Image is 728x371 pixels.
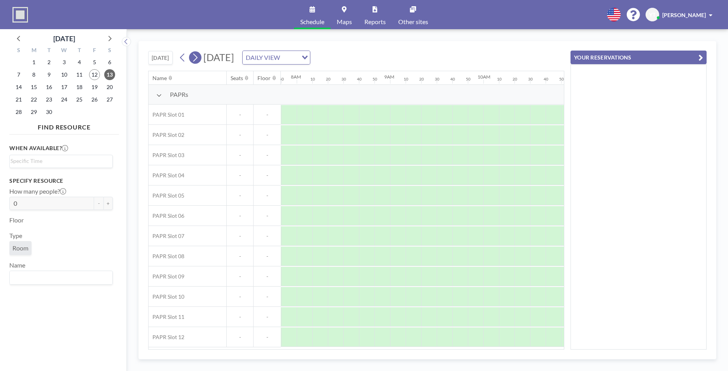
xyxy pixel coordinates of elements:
[227,253,253,260] span: -
[254,152,281,159] span: -
[59,82,70,93] span: Wednesday, September 17, 2025
[149,212,184,219] span: PAPR Slot 06
[10,271,112,284] div: Search for option
[12,7,28,23] img: organization-logo
[44,82,54,93] span: Tuesday, September 16, 2025
[59,69,70,80] span: Wednesday, September 10, 2025
[466,77,471,82] div: 50
[478,74,490,80] div: 10AM
[57,46,72,56] div: W
[227,273,253,280] span: -
[254,111,281,118] span: -
[373,77,377,82] div: 50
[74,94,85,105] span: Thursday, September 25, 2025
[149,293,184,300] span: PAPR Slot 10
[44,69,54,80] span: Tuesday, September 9, 2025
[243,51,310,64] div: Search for option
[227,212,253,219] span: -
[72,46,87,56] div: T
[435,77,439,82] div: 30
[384,74,394,80] div: 9AM
[152,75,167,82] div: Name
[44,107,54,117] span: Tuesday, September 30, 2025
[10,155,112,167] div: Search for option
[254,273,281,280] span: -
[450,77,455,82] div: 40
[528,77,533,82] div: 30
[149,192,184,199] span: PAPR Slot 05
[44,57,54,68] span: Tuesday, September 2, 2025
[227,334,253,341] span: -
[148,51,173,65] button: [DATE]
[227,111,253,118] span: -
[254,313,281,320] span: -
[28,107,39,117] span: Monday, September 29, 2025
[398,19,428,25] span: Other sites
[59,57,70,68] span: Wednesday, September 3, 2025
[227,192,253,199] span: -
[326,77,331,82] div: 20
[149,273,184,280] span: PAPR Slot 09
[254,233,281,240] span: -
[149,334,184,341] span: PAPR Slot 12
[28,57,39,68] span: Monday, September 1, 2025
[42,46,57,56] div: T
[28,94,39,105] span: Monday, September 22, 2025
[227,293,253,300] span: -
[89,94,100,105] span: Friday, September 26, 2025
[87,46,102,56] div: F
[337,19,352,25] span: Maps
[254,192,281,199] span: -
[13,82,24,93] span: Sunday, September 14, 2025
[11,46,26,56] div: S
[300,19,324,25] span: Schedule
[559,77,564,82] div: 50
[149,172,184,179] span: PAPR Slot 04
[74,82,85,93] span: Thursday, September 18, 2025
[149,253,184,260] span: PAPR Slot 08
[404,77,408,82] div: 10
[89,69,100,80] span: Friday, September 12, 2025
[662,12,706,18] span: [PERSON_NAME]
[227,152,253,159] span: -
[544,77,548,82] div: 40
[149,131,184,138] span: PAPR Slot 02
[227,313,253,320] span: -
[53,33,75,44] div: [DATE]
[364,19,386,25] span: Reports
[13,69,24,80] span: Sunday, September 7, 2025
[341,77,346,82] div: 30
[254,253,281,260] span: -
[357,77,362,82] div: 40
[254,131,281,138] span: -
[28,82,39,93] span: Monday, September 15, 2025
[104,94,115,105] span: Saturday, September 27, 2025
[149,233,184,240] span: PAPR Slot 07
[13,94,24,105] span: Sunday, September 21, 2025
[254,212,281,219] span: -
[227,233,253,240] span: -
[291,74,301,80] div: 8AM
[231,75,243,82] div: Seats
[227,172,253,179] span: -
[9,216,24,224] label: Floor
[310,77,315,82] div: 10
[257,75,271,82] div: Floor
[28,69,39,80] span: Monday, September 8, 2025
[103,197,113,210] button: +
[89,57,100,68] span: Friday, September 5, 2025
[497,77,502,82] div: 10
[244,52,282,63] span: DAILY VIEW
[26,46,42,56] div: M
[44,94,54,105] span: Tuesday, September 23, 2025
[10,157,108,165] input: Search for option
[149,313,184,320] span: PAPR Slot 11
[149,111,184,118] span: PAPR Slot 01
[9,120,119,131] h4: FIND RESOURCE
[104,57,115,68] span: Saturday, September 6, 2025
[570,51,707,64] button: YOUR RESERVATIONS
[254,172,281,179] span: -
[9,232,22,240] label: Type
[94,197,103,210] button: -
[104,82,115,93] span: Saturday, September 20, 2025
